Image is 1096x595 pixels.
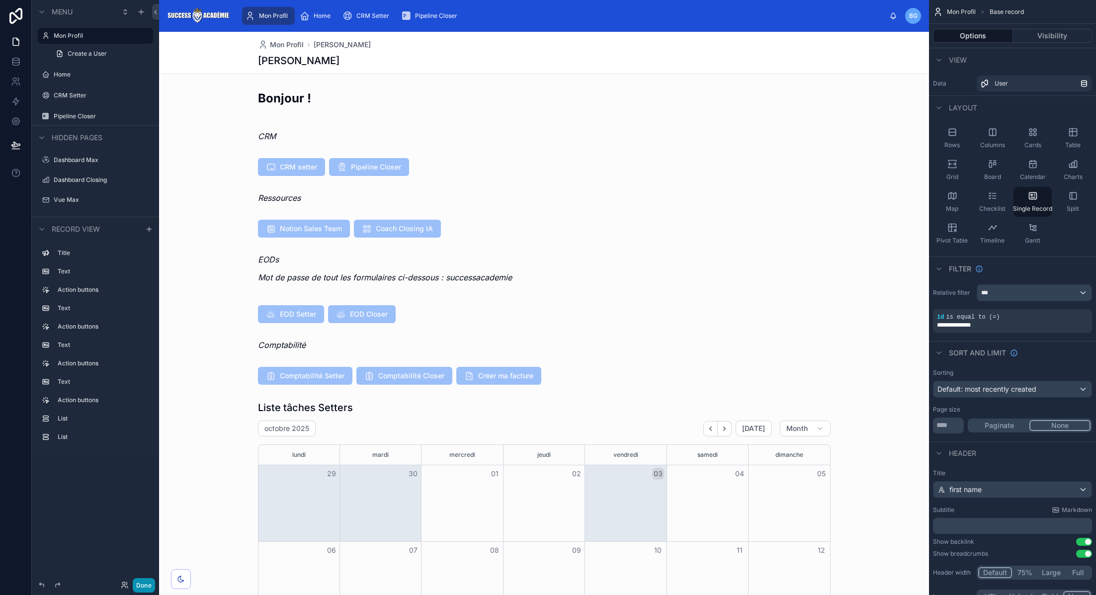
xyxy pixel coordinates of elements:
[933,469,1092,477] label: Title
[933,406,960,414] label: Page size
[58,341,149,349] label: Text
[1013,123,1052,153] button: Cards
[933,187,971,217] button: Map
[937,385,1036,393] span: Default: most recently created
[58,249,149,257] label: Title
[68,50,107,58] span: Create a User
[1064,173,1083,181] span: Charts
[58,267,149,275] label: Text
[949,348,1006,358] span: Sort And Limit
[946,314,1000,321] span: is equal to (=)
[58,286,149,294] label: Action buttons
[259,12,288,20] span: Mon Profil
[50,46,153,62] a: Create a User
[54,91,151,99] label: CRM Setter
[995,80,1008,87] span: User
[977,76,1092,91] a: User
[933,29,1013,43] button: Options
[1054,123,1092,153] button: Table
[54,196,151,204] label: Vue Max
[58,433,149,441] label: List
[980,141,1005,149] span: Columns
[949,448,976,458] span: Header
[58,359,149,367] label: Action buttons
[32,241,159,455] div: scrollable content
[314,40,371,50] a: [PERSON_NAME]
[1013,29,1093,43] button: Visibility
[1052,506,1092,514] a: Markdown
[58,323,149,331] label: Action buttons
[1025,237,1040,245] span: Gantt
[1012,567,1037,578] button: 75%
[984,173,1001,181] span: Board
[990,8,1024,16] span: Base record
[297,7,337,25] a: Home
[58,396,149,404] label: Action buttons
[1024,141,1041,149] span: Cards
[1037,567,1065,578] button: Large
[258,40,304,50] a: Mon Profil
[933,569,973,577] label: Header width
[933,219,971,249] button: Pivot Table
[1065,567,1091,578] button: Full
[52,7,73,17] span: Menu
[270,40,304,50] span: Mon Profil
[933,155,971,185] button: Grid
[1054,155,1092,185] button: Charts
[933,550,988,558] div: Show breadcrumbs
[1013,155,1052,185] button: Calendar
[980,237,1005,245] span: Timeline
[949,55,967,65] span: View
[909,12,918,20] span: BG
[1029,420,1091,431] button: None
[52,224,100,234] span: Record view
[933,506,954,514] label: Subtitle
[973,123,1012,153] button: Columns
[973,155,1012,185] button: Board
[415,12,457,20] span: Pipeline Closer
[398,7,464,25] a: Pipeline Closer
[933,538,974,546] div: Show backlink
[314,12,331,20] span: Home
[54,112,151,120] label: Pipeline Closer
[1013,187,1052,217] button: Single Record
[1062,506,1092,514] span: Markdown
[1020,173,1046,181] span: Calendar
[52,133,102,143] span: Hidden pages
[54,156,151,164] label: Dashboard Max
[979,205,1006,213] span: Checklist
[937,314,944,321] span: id
[933,369,953,377] label: Sorting
[949,264,971,274] span: Filter
[242,7,295,25] a: Mon Profil
[944,141,960,149] span: Rows
[167,8,229,24] img: App logo
[1013,219,1052,249] button: Gantt
[356,12,389,20] span: CRM Setter
[949,485,982,495] span: first name
[973,187,1012,217] button: Checklist
[947,8,976,16] span: Mon Profil
[1054,187,1092,217] button: Split
[133,578,155,593] button: Done
[1067,205,1079,213] span: Split
[58,304,149,312] label: Text
[54,176,151,184] label: Dashboard Closing
[1013,205,1052,213] span: Single Record
[339,7,396,25] a: CRM Setter
[933,123,971,153] button: Rows
[54,32,147,40] label: Mon Profil
[1065,141,1081,149] span: Table
[54,71,151,79] label: Home
[237,5,889,27] div: scrollable content
[933,381,1092,398] button: Default: most recently created
[973,219,1012,249] button: Timeline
